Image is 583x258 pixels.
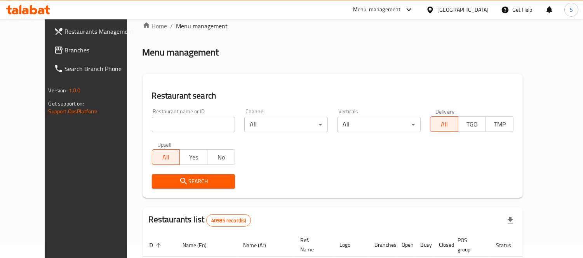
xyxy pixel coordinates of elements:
span: Restaurants Management [65,27,136,36]
th: Branches [369,233,396,257]
button: Yes [179,149,207,165]
span: Version: [49,85,68,95]
div: All [244,117,328,132]
span: POS group [458,235,481,254]
span: TGO [461,119,483,130]
span: S [570,5,573,14]
a: Branches [48,41,142,59]
div: All [337,117,421,132]
th: Open [396,233,414,257]
button: TMP [486,116,513,132]
input: Search for restaurant name or ID.. [152,117,235,132]
span: ID [149,241,164,250]
div: Menu-management [353,5,401,14]
button: Search [152,174,235,189]
a: Restaurants Management [48,22,142,41]
h2: Restaurants list [149,214,251,227]
span: All [433,119,455,130]
h2: Restaurant search [152,90,514,102]
th: Closed [433,233,452,257]
a: Search Branch Phone [48,59,142,78]
button: No [207,149,235,165]
a: Home [143,21,167,31]
span: Name (En) [183,241,217,250]
div: Export file [501,211,520,230]
span: 1.0.0 [69,85,81,95]
span: Status [496,241,522,250]
span: Ref. Name [301,235,324,254]
span: TMP [489,119,510,130]
span: Get support on: [49,99,84,109]
th: Busy [414,233,433,257]
span: Name (Ar) [244,241,277,250]
button: TGO [458,116,486,132]
a: Support.OpsPlatform [49,106,98,116]
span: Branches [65,45,136,55]
div: [GEOGRAPHIC_DATA] [437,5,489,14]
nav: breadcrumb [143,21,523,31]
span: All [155,152,177,163]
h2: Menu management [143,46,219,59]
span: Menu management [176,21,228,31]
li: / [171,21,173,31]
label: Delivery [435,109,455,114]
th: Logo [334,233,369,257]
button: All [152,149,180,165]
span: 40985 record(s) [207,217,251,224]
span: No [211,152,232,163]
label: Upsell [157,142,172,147]
span: Search Branch Phone [65,64,136,73]
span: Search [158,177,229,186]
span: Yes [183,152,204,163]
button: All [430,116,458,132]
